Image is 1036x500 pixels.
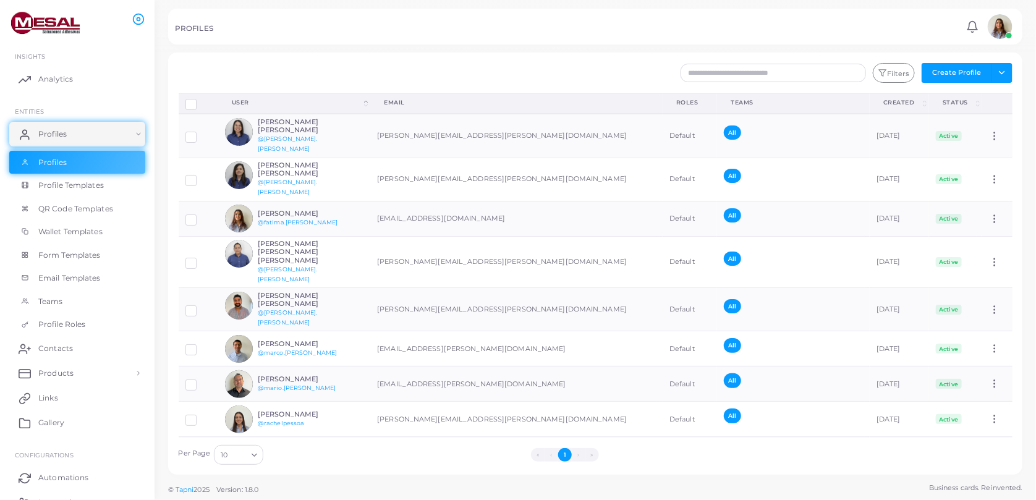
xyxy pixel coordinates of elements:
[258,420,304,426] a: @rachelpessoa
[724,252,741,266] span: All
[370,402,663,437] td: [PERSON_NAME][EMAIL_ADDRESS][PERSON_NAME][DOMAIN_NAME]
[229,448,247,462] input: Search for option
[38,296,63,307] span: Teams
[370,114,663,158] td: [PERSON_NAME][EMAIL_ADDRESS][PERSON_NAME][DOMAIN_NAME]
[724,409,741,423] span: All
[370,158,663,201] td: [PERSON_NAME][EMAIL_ADDRESS][PERSON_NAME][DOMAIN_NAME]
[870,158,929,201] td: [DATE]
[936,379,962,389] span: Active
[9,336,145,361] a: Contacts
[663,201,717,236] td: Default
[936,131,962,141] span: Active
[9,220,145,244] a: Wallet Templates
[936,257,962,267] span: Active
[175,24,213,33] h5: PROFILES
[258,349,337,356] a: @marco.[PERSON_NAME]
[936,174,962,184] span: Active
[258,266,318,282] a: @[PERSON_NAME].[PERSON_NAME]
[922,63,992,83] button: Create Profile
[225,370,253,398] img: avatar
[370,437,663,472] td: [EMAIL_ADDRESS][PERSON_NAME][DOMAIN_NAME]
[214,445,263,465] div: Search for option
[38,180,104,191] span: Profile Templates
[225,335,253,363] img: avatar
[870,201,929,236] td: [DATE]
[176,485,194,494] a: Tapni
[38,129,67,140] span: Profiles
[936,305,962,315] span: Active
[663,236,717,287] td: Default
[38,392,58,404] span: Links
[38,472,88,483] span: Automations
[9,386,145,410] a: Links
[258,179,318,195] a: @[PERSON_NAME].[PERSON_NAME]
[9,122,145,146] a: Profiles
[225,405,253,433] img: avatar
[258,210,349,218] h6: [PERSON_NAME]
[663,331,717,367] td: Default
[9,266,145,290] a: Email Templates
[370,288,663,331] td: [PERSON_NAME][EMAIL_ADDRESS][PERSON_NAME][DOMAIN_NAME]
[936,214,962,224] span: Active
[225,118,253,146] img: avatar
[38,273,101,284] span: Email Templates
[9,465,145,490] a: Automations
[258,384,336,391] a: @mario.[PERSON_NAME]
[225,161,253,189] img: avatar
[225,205,253,232] img: avatar
[258,375,349,383] h6: [PERSON_NAME]
[9,244,145,267] a: Form Templates
[9,197,145,221] a: QR Code Templates
[883,98,920,107] div: Created
[193,485,209,495] span: 2025
[943,98,974,107] div: Status
[15,108,44,115] span: ENTITIES
[984,14,1016,39] a: avatar
[936,344,962,354] span: Active
[15,451,74,459] span: Configurations
[9,67,145,91] a: Analytics
[258,240,349,265] h6: [PERSON_NAME] [PERSON_NAME] [PERSON_NAME]
[225,292,253,320] img: avatar
[724,208,741,222] span: All
[38,319,85,330] span: Profile Roles
[370,367,663,402] td: [EMAIL_ADDRESS][PERSON_NAME][DOMAIN_NAME]
[870,288,929,331] td: [DATE]
[870,402,929,437] td: [DATE]
[663,158,717,201] td: Default
[724,338,741,352] span: All
[870,367,929,402] td: [DATE]
[724,125,741,140] span: All
[9,361,145,386] a: Products
[38,368,74,379] span: Products
[179,449,211,459] label: Per Page
[370,201,663,236] td: [EMAIL_ADDRESS][DOMAIN_NAME]
[731,98,856,107] div: Teams
[258,292,349,308] h6: [PERSON_NAME] [PERSON_NAME]
[9,290,145,313] a: Teams
[38,74,73,85] span: Analytics
[663,402,717,437] td: Default
[225,240,253,268] img: avatar
[258,135,318,152] a: @[PERSON_NAME].[PERSON_NAME]
[663,114,717,158] td: Default
[9,151,145,174] a: Profiles
[663,437,717,472] td: Default
[11,12,80,35] img: logo
[724,299,741,313] span: All
[724,169,741,183] span: All
[258,161,349,177] h6: [PERSON_NAME] [PERSON_NAME]
[258,219,338,226] a: @fatima.[PERSON_NAME]
[258,340,349,348] h6: [PERSON_NAME]
[982,93,1013,114] th: Action
[384,98,649,107] div: Email
[870,437,929,472] td: [DATE]
[232,98,362,107] div: User
[266,448,863,462] ul: Pagination
[38,250,101,261] span: Form Templates
[929,483,1022,493] span: Business cards. Reinvented.
[9,313,145,336] a: Profile Roles
[258,118,349,134] h6: [PERSON_NAME] [PERSON_NAME]
[38,157,67,168] span: Profiles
